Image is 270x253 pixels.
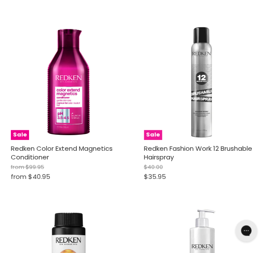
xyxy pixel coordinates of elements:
span: $99.95 [26,163,44,171]
span: $40.00 [144,163,163,171]
a: Redken Fashion Work 12 Brushable Hairspray [144,144,252,162]
a: Redken Color Extend Magnetics ConditionerSale [11,25,127,140]
a: Redken Fashion Work 12 Brushable HairspraySale [144,25,260,140]
span: Sale [144,130,162,140]
span: $40.95 [28,172,50,181]
iframe: Gorgias live chat messenger [231,217,261,244]
img: Redken Color Extend Magnetics Conditioner [11,25,127,140]
span: from [11,163,24,171]
span: from [11,172,26,181]
img: Redken Fashion Work 12 Brushable Hairspray [144,25,260,140]
span: $35.95 [144,172,166,181]
span: Sale [11,130,29,140]
a: Redken Color Extend Magnetics Conditioner [11,144,113,162]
